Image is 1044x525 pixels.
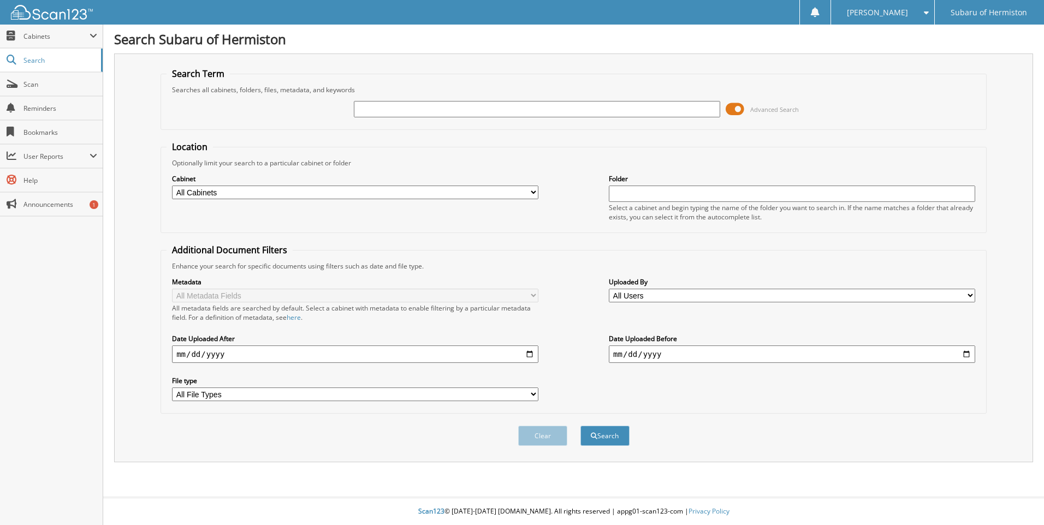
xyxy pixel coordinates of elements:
span: Cabinets [23,32,90,41]
legend: Search Term [167,68,230,80]
input: start [172,345,538,363]
span: Search [23,56,96,65]
span: Advanced Search [750,105,799,114]
div: Select a cabinet and begin typing the name of the folder you want to search in. If the name match... [609,203,975,222]
span: Announcements [23,200,97,209]
div: Optionally limit your search to a particular cabinet or folder [167,158,981,168]
div: Enhance your search for specific documents using filters such as date and file type. [167,261,981,271]
a: here [287,313,301,322]
label: Date Uploaded Before [609,334,975,343]
span: User Reports [23,152,90,161]
span: Reminders [23,104,97,113]
a: Privacy Policy [689,506,729,516]
label: Uploaded By [609,277,975,287]
div: © [DATE]-[DATE] [DOMAIN_NAME]. All rights reserved | appg01-scan123-com | [103,498,1044,525]
button: Search [580,426,630,446]
span: [PERSON_NAME] [847,9,908,16]
input: end [609,345,975,363]
span: Subaru of Hermiston [951,9,1027,16]
img: scan123-logo-white.svg [11,5,93,20]
label: Folder [609,174,975,183]
label: Cabinet [172,174,538,183]
label: File type [172,376,538,385]
div: Searches all cabinets, folders, files, metadata, and keywords [167,85,981,94]
legend: Location [167,141,213,153]
button: Clear [518,426,567,446]
span: Help [23,176,97,185]
h1: Search Subaru of Hermiston [114,30,1033,48]
div: 1 [90,200,98,209]
div: All metadata fields are searched by default. Select a cabinet with metadata to enable filtering b... [172,303,538,322]
label: Metadata [172,277,538,287]
span: Scan [23,80,97,89]
span: Bookmarks [23,128,97,137]
label: Date Uploaded After [172,334,538,343]
legend: Additional Document Filters [167,244,293,256]
span: Scan123 [418,506,444,516]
